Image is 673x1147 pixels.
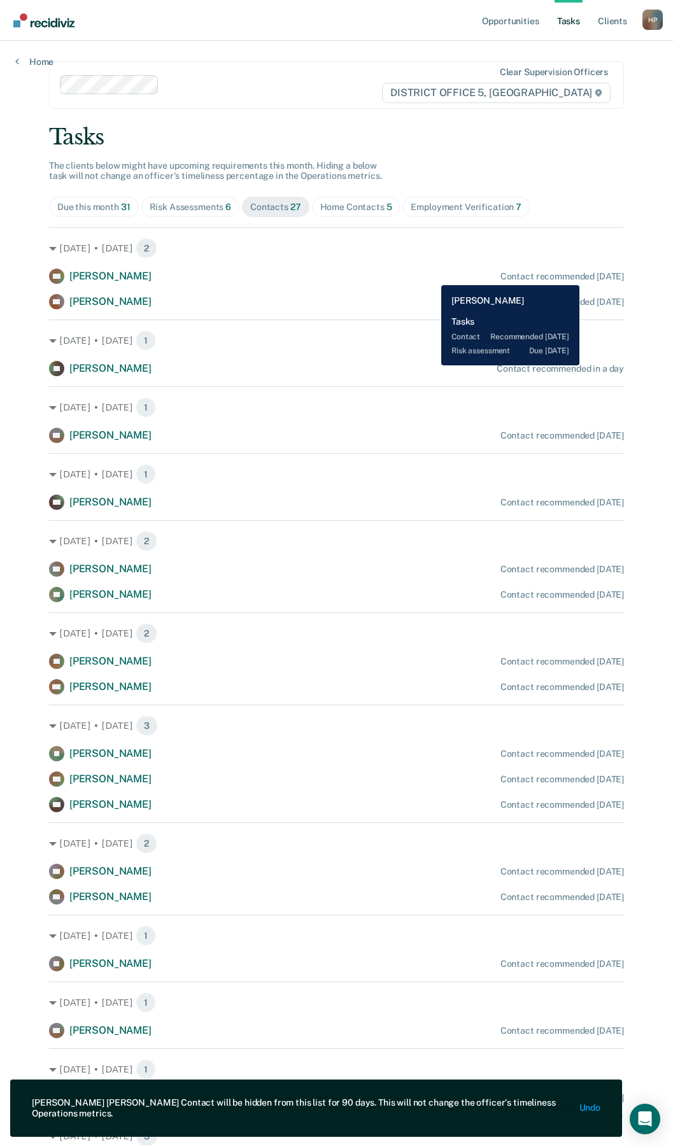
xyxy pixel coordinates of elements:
div: Contact recommended in a day [497,363,624,374]
span: [PERSON_NAME] [69,865,152,877]
span: [PERSON_NAME] [69,655,152,667]
div: Contact recommended [DATE] [500,271,624,282]
a: Home [15,56,53,67]
div: Contact recommended [DATE] [500,774,624,785]
span: The clients below might have upcoming requirements this month. Hiding a below task will not chang... [49,160,382,181]
button: Undo [579,1103,600,1114]
div: Contact recommended [DATE] [500,1025,624,1036]
span: [PERSON_NAME] [69,429,152,441]
span: [PERSON_NAME] [69,680,152,693]
div: [DATE] • [DATE] 1 [49,1059,624,1080]
div: [DATE] • [DATE] 1 [49,330,624,351]
div: Contact recommended [DATE] [500,297,624,307]
div: Contact recommended [DATE] [500,497,624,508]
span: 2 [136,238,157,258]
div: Contacts [250,202,301,213]
span: 1 [136,397,156,418]
span: [PERSON_NAME] [69,747,152,759]
div: Contact recommended [DATE] [500,799,624,810]
span: 1 [136,992,156,1013]
span: [PERSON_NAME] [69,890,152,903]
div: Risk Assessments [150,202,232,213]
div: Contact recommended [DATE] [500,959,624,969]
span: 31 [121,202,131,212]
div: Contact recommended [DATE] [500,892,624,903]
div: [DATE] • [DATE] 2 [49,531,624,551]
span: 2 [136,531,157,551]
div: [PERSON_NAME] [PERSON_NAME] Contact will be hidden from this list for 90 days. This will not chan... [32,1097,569,1119]
span: 5 [386,202,392,212]
div: Contact recommended [DATE] [500,589,624,600]
span: [PERSON_NAME] [69,362,152,374]
img: Recidiviz [13,13,74,27]
div: Home Contacts [320,202,392,213]
span: 6 [225,202,231,212]
button: Profile dropdown button [642,10,663,30]
div: Tasks [49,124,624,150]
div: [DATE] • [DATE] 3 [49,715,624,736]
span: [PERSON_NAME] [69,773,152,785]
div: Contact recommended [DATE] [500,866,624,877]
span: [PERSON_NAME] [69,798,152,810]
span: [PERSON_NAME] [69,563,152,575]
span: 3 [136,715,158,736]
div: [DATE] • [DATE] 1 [49,925,624,946]
span: 27 [290,202,301,212]
div: Contact recommended [DATE] [500,656,624,667]
span: [PERSON_NAME] [69,270,152,282]
span: 1 [136,1059,156,1080]
span: 2 [136,623,157,644]
div: Contact recommended [DATE] [500,564,624,575]
span: [PERSON_NAME] [69,295,152,307]
div: [DATE] • [DATE] 2 [49,833,624,854]
div: [DATE] • [DATE] 2 [49,238,624,258]
div: [DATE] • [DATE] 1 [49,397,624,418]
span: DISTRICT OFFICE 5, [GEOGRAPHIC_DATA] [382,83,611,103]
span: [PERSON_NAME] [69,496,152,508]
div: Contact recommended [DATE] [500,682,624,693]
div: Contact recommended [DATE] [500,749,624,759]
span: 7 [516,202,521,212]
div: H P [642,10,663,30]
span: [PERSON_NAME] [69,957,152,969]
span: 1 [136,925,156,946]
div: Employment Verification [411,202,521,213]
span: 1 [136,330,156,351]
span: [PERSON_NAME] [69,588,152,600]
div: Clear supervision officers [500,67,608,78]
div: [DATE] • [DATE] 1 [49,992,624,1013]
div: [DATE] • [DATE] 1 [49,464,624,484]
div: Contact recommended [DATE] [500,430,624,441]
div: Due this month [57,202,131,213]
div: [DATE] • [DATE] 2 [49,623,624,644]
div: Open Intercom Messenger [630,1104,660,1134]
span: [PERSON_NAME] [69,1024,152,1036]
span: 2 [136,833,157,854]
span: 1 [136,464,156,484]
